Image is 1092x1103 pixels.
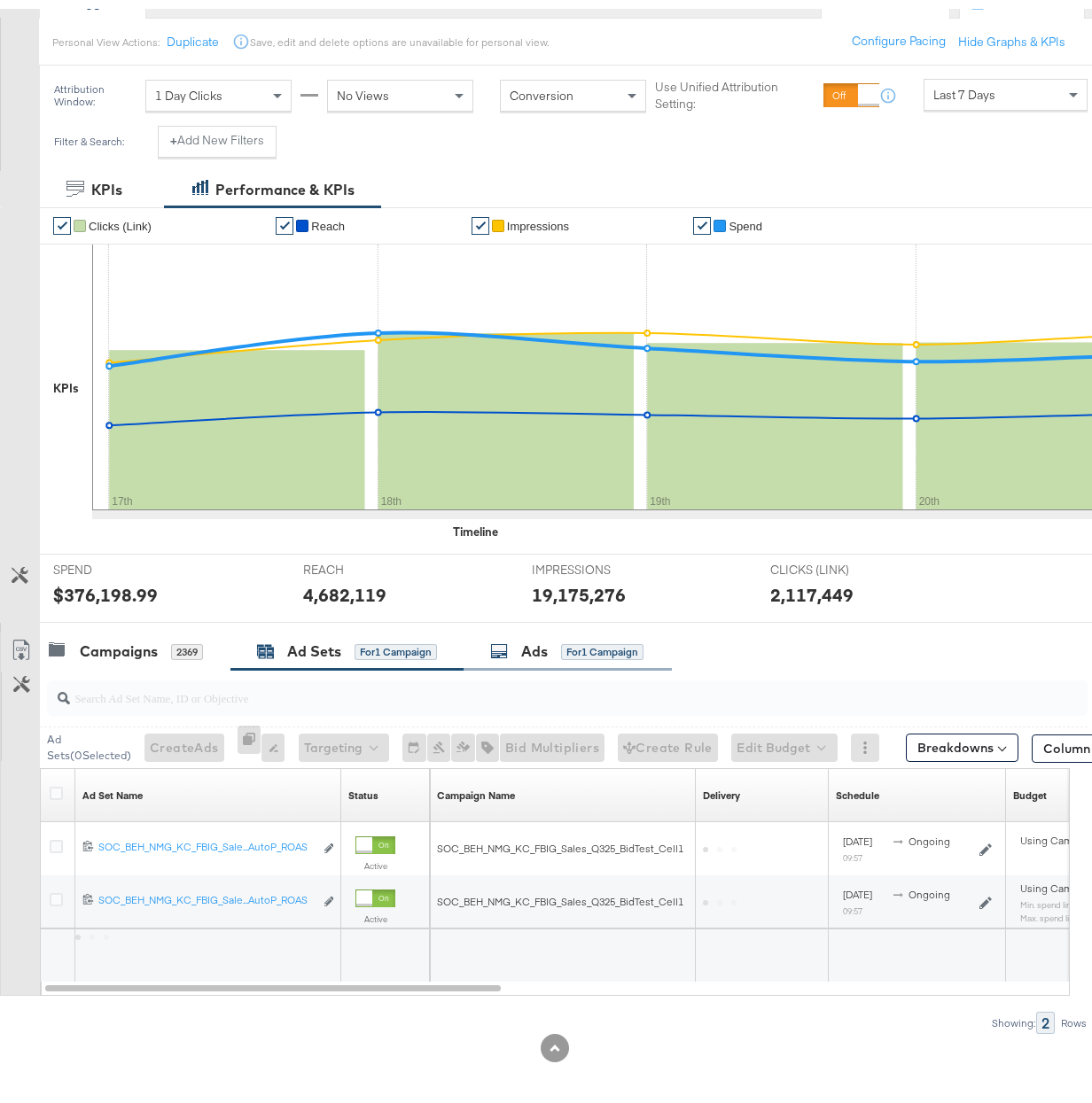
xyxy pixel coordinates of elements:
button: Configure Pacing [839,17,958,49]
div: Ad Set Name [82,780,143,794]
div: Budget [1013,780,1047,794]
div: SOC_BEH_NMG_KC_FBIG_Sale...AutoP_ROAS [98,884,314,898]
label: Active [355,905,395,916]
div: Timeline [453,515,498,532]
div: Campaigns [80,633,158,653]
input: Search Ad Set Name, ID or Objective [70,664,997,699]
a: Your campaign name. [437,780,515,794]
span: Impressions [507,211,569,224]
span: ongoing [909,826,950,839]
div: Ads [521,633,548,653]
button: +Add New Filters [158,117,277,149]
div: 0 [238,717,261,762]
button: Hide Graphs & KPIs [958,25,1065,42]
div: Filter & Search: [53,127,125,139]
div: KPIs [53,371,79,388]
div: 2,117,449 [770,573,854,599]
span: ongoing [909,879,950,892]
div: Performance & KPIs [215,171,355,191]
div: Delivery [703,780,740,794]
div: for 1 Campaign [561,635,643,651]
div: Rows [1060,1008,1088,1021]
a: Shows the current budget of Ad Set. [1013,780,1047,794]
span: Clicks (Link) [89,211,152,224]
a: Shows the current state of your Ad Set. [348,780,378,794]
a: Reflects the ability of your Ad Set to achieve delivery based on ad states, schedule and budget. [703,780,740,794]
div: $376,198.99 [53,573,158,599]
span: SOC_BEH_NMG_KC_FBIG_Sales_Q325_BidTest_Cell1 [437,886,683,899]
label: Active [355,851,395,863]
div: Showing: [991,1008,1036,1021]
span: No Views [337,79,389,95]
span: SOC_BEH_NMG_KC_FBIG_Sales_Q325_BidTest_Cell1 [437,833,683,846]
a: ✔ [53,208,71,226]
a: Your Ad Set name. [82,780,143,794]
a: ✔ [472,208,489,226]
label: Use Unified Attribution Setting: [655,70,816,103]
div: 2 [1036,1003,1055,1025]
sub: 09:57 [843,897,862,907]
a: Shows when your Ad Set is scheduled to deliver. [836,780,879,794]
span: CLICKS (LINK) [770,553,903,570]
div: SOC_BEH_NMG_KC_FBIG_Sale...AutoP_ROAS [98,831,314,845]
a: SOC_BEH_NMG_KC_FBIG_Sale...AutoP_ROAS [98,884,314,903]
div: Personal View Actions: [52,27,160,41]
span: Spend [729,211,762,224]
div: 2369 [171,635,203,651]
div: Status [348,780,378,794]
div: 4,682,119 [303,573,386,599]
div: Save, edit and delete options are unavailable for personal view. [250,27,549,41]
sub: 09:57 [843,843,862,854]
span: Conversion [510,79,573,95]
div: KPIs [91,171,122,191]
span: SPEND [53,553,186,570]
a: ✔ [276,208,293,226]
div: Ad Sets [287,633,341,653]
div: Attribution Window: [53,74,136,99]
div: for 1 Campaign [355,635,437,651]
span: IMPRESSIONS [532,553,665,570]
button: Breakdowns [906,725,1018,753]
span: Reach [311,211,345,224]
button: Duplicate [167,25,219,42]
span: [DATE] [843,879,872,892]
span: [DATE] [843,826,872,839]
span: 1 Day Clicks [155,79,222,95]
a: ✔ [693,208,711,226]
div: Campaign Name [437,780,515,794]
span: Last 7 Days [933,78,995,94]
a: SOC_BEH_NMG_KC_FBIG_Sale...AutoP_ROAS [98,831,314,850]
strong: + [170,123,177,140]
div: Schedule [836,780,879,794]
div: 19,175,276 [532,573,626,599]
div: Ad Sets ( 0 Selected) [47,723,131,755]
span: REACH [303,553,436,570]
